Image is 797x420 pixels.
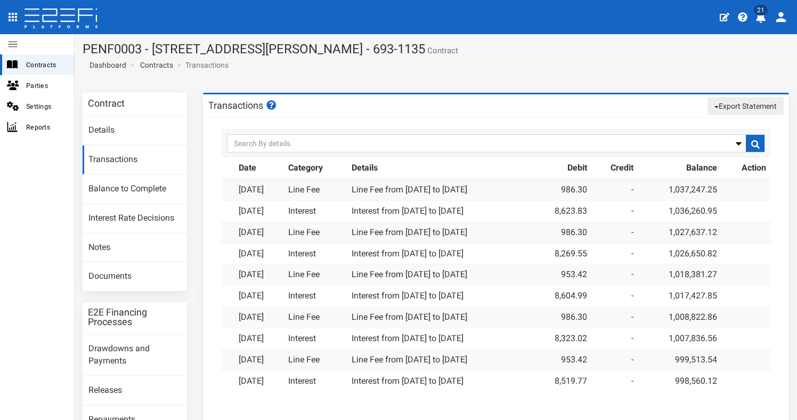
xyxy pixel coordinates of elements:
[239,227,264,237] a: [DATE]
[175,60,229,70] li: Transactions
[638,200,722,222] td: 1,036,260.95
[83,175,187,204] a: Balance to Complete
[239,206,264,216] a: [DATE]
[347,158,531,179] th: Details
[83,42,789,56] h1: PENF0003 - [STREET_ADDRESS][PERSON_NAME] - 693-1135
[227,134,765,152] input: Search By details
[531,179,591,200] td: 986.30
[531,243,591,264] td: 8,269.55
[234,158,284,179] th: Date
[83,116,187,145] a: Details
[284,200,348,222] td: Interest
[531,349,591,370] td: 953.42
[239,333,264,343] a: [DATE]
[638,286,722,307] td: 1,017,427.85
[591,349,638,370] td: -
[591,179,638,200] td: -
[352,184,467,195] a: Line Fee from [DATE] to [DATE]
[85,61,126,69] span: Dashboard
[239,269,264,279] a: [DATE]
[591,200,638,222] td: -
[352,354,467,365] a: Line Fee from [DATE] to [DATE]
[284,349,348,370] td: Line Fee
[284,370,348,391] td: Interest
[638,349,722,370] td: 999,513.54
[352,333,463,343] a: Interest from [DATE] to [DATE]
[591,307,638,328] td: -
[83,233,187,262] a: Notes
[352,376,463,386] a: Interest from [DATE] to [DATE]
[284,158,348,179] th: Category
[239,184,264,195] a: [DATE]
[591,286,638,307] td: -
[721,158,770,179] th: Action
[638,222,722,243] td: 1,027,637.12
[239,376,264,386] a: [DATE]
[88,99,125,108] h3: Contract
[638,328,722,349] td: 1,007,836.56
[591,328,638,349] td: -
[638,158,722,179] th: Balance
[531,222,591,243] td: 986.30
[284,243,348,264] td: Interest
[352,312,467,322] a: Line Fee from [DATE] to [DATE]
[352,269,467,279] a: Line Fee from [DATE] to [DATE]
[638,179,722,200] td: 1,037,247.25
[352,248,463,259] a: Interest from [DATE] to [DATE]
[83,204,187,233] a: Interest Rate Decisions
[707,97,784,115] button: Export Statement
[284,286,348,307] td: Interest
[352,290,463,301] a: Interest from [DATE] to [DATE]
[284,307,348,328] td: Line Fee
[85,60,126,70] a: Dashboard
[638,243,722,264] td: 1,026,650.82
[638,370,722,391] td: 998,560.12
[531,370,591,391] td: 8,519.77
[239,312,264,322] a: [DATE]
[425,47,458,55] small: Contract
[284,222,348,243] td: Line Fee
[531,286,591,307] td: 8,604.99
[591,370,638,391] td: -
[239,290,264,301] a: [DATE]
[88,308,182,327] h3: E2E Financing Processes
[531,264,591,286] td: 953.42
[26,121,66,133] span: Reports
[638,307,722,328] td: 1,008,822.86
[208,100,278,110] h3: Transactions
[352,206,463,216] a: Interest from [DATE] to [DATE]
[83,335,187,376] a: Drawdowns and Payments
[531,307,591,328] td: 986.30
[284,179,348,200] td: Line Fee
[591,264,638,286] td: -
[284,328,348,349] td: Interest
[531,328,591,349] td: 8,323.02
[638,264,722,286] td: 1,018,381.27
[591,158,638,179] th: Credit
[140,60,173,70] a: Contracts
[239,248,264,259] a: [DATE]
[531,158,591,179] th: Debit
[26,79,66,92] span: Parties
[83,146,187,174] a: Transactions
[83,262,187,291] a: Documents
[26,59,66,71] span: Contracts
[284,264,348,286] td: Line Fee
[531,200,591,222] td: 8,623.83
[26,100,66,112] span: Settings
[591,243,638,264] td: -
[352,227,467,237] a: Line Fee from [DATE] to [DATE]
[591,222,638,243] td: -
[83,376,187,405] a: Releases
[239,354,264,365] a: [DATE]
